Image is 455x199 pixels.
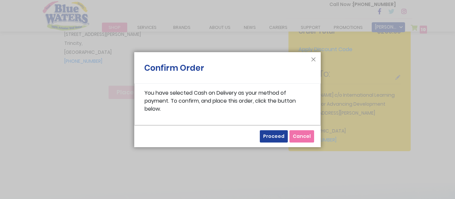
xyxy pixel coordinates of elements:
button: Proceed [260,130,288,143]
span: Proceed [263,133,284,140]
p: You have selected Cash on Delivery as your method of payment. To confirm, and place this order, c... [145,89,310,113]
button: Cancel [289,130,314,143]
span: Cancel [293,133,311,140]
h1: Confirm Order [144,62,204,77]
